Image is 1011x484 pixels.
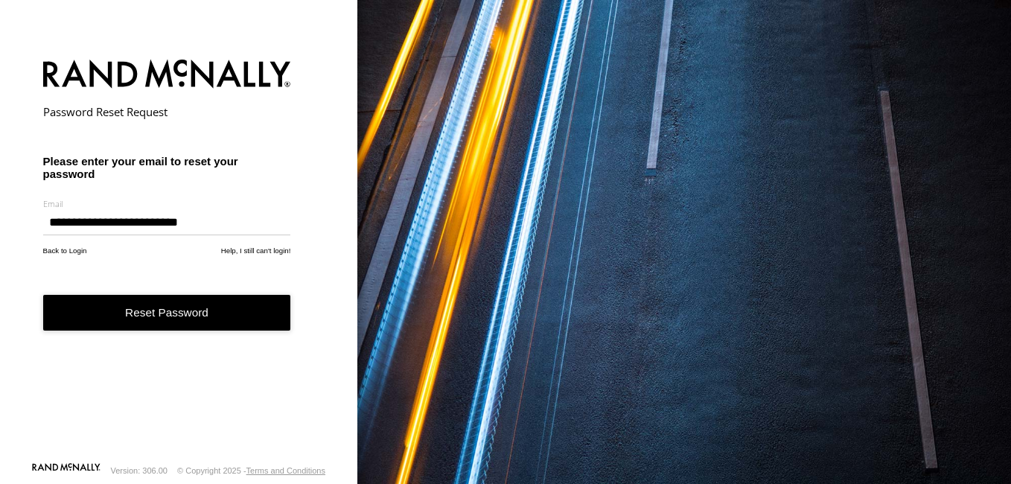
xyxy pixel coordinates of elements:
[43,198,291,209] label: Email
[177,466,325,475] div: © Copyright 2025 -
[43,246,87,255] a: Back to Login
[43,295,291,331] button: Reset Password
[111,466,168,475] div: Version: 306.00
[43,57,291,95] img: Rand McNally
[32,463,101,478] a: Visit our Website
[43,104,291,119] h2: Password Reset Request
[246,466,325,475] a: Terms and Conditions
[221,246,291,255] a: Help, I still can't login!
[43,155,291,180] h3: Please enter your email to reset your password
